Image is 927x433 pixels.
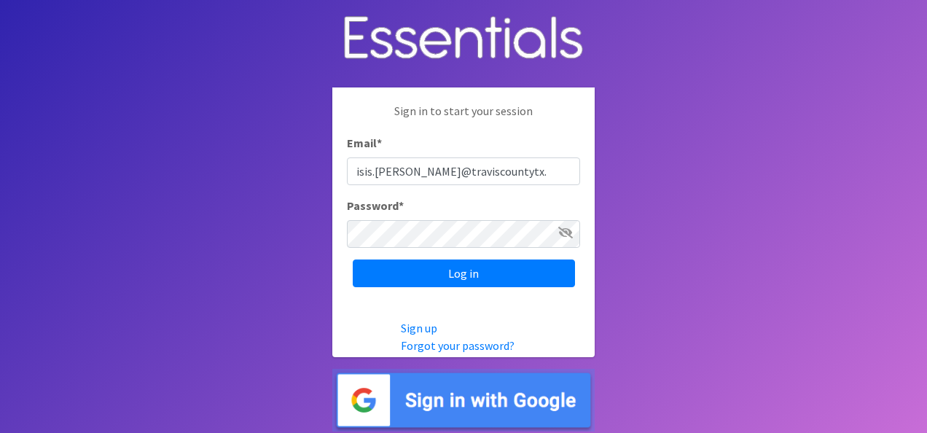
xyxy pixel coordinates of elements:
img: Human Essentials [332,1,595,77]
img: Sign in with Google [332,369,595,432]
label: Email [347,134,382,152]
a: Forgot your password? [401,338,515,353]
abbr: required [377,136,382,150]
input: Log in [353,260,575,287]
label: Password [347,197,404,214]
p: Sign in to start your session [347,102,580,134]
abbr: required [399,198,404,213]
a: Sign up [401,321,437,335]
